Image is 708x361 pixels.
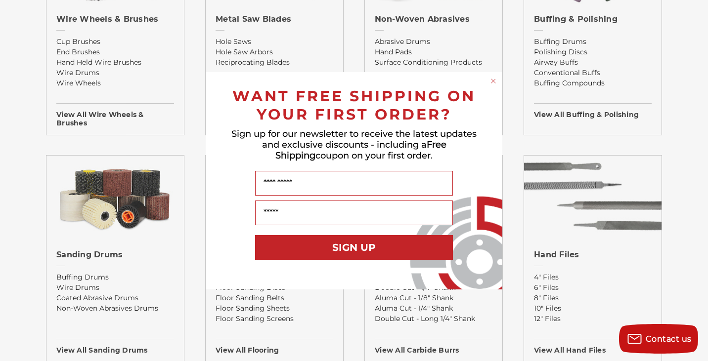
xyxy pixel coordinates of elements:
[255,235,453,260] button: SIGN UP
[488,76,498,86] button: Close dialog
[232,87,476,123] span: WANT FREE SHIPPING ON YOUR FIRST ORDER?
[646,334,692,344] span: Contact us
[275,139,446,161] span: Free Shipping
[231,128,477,161] span: Sign up for our newsletter to receive the latest updates and exclusive discounts - including a co...
[619,324,698,354] button: Contact us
